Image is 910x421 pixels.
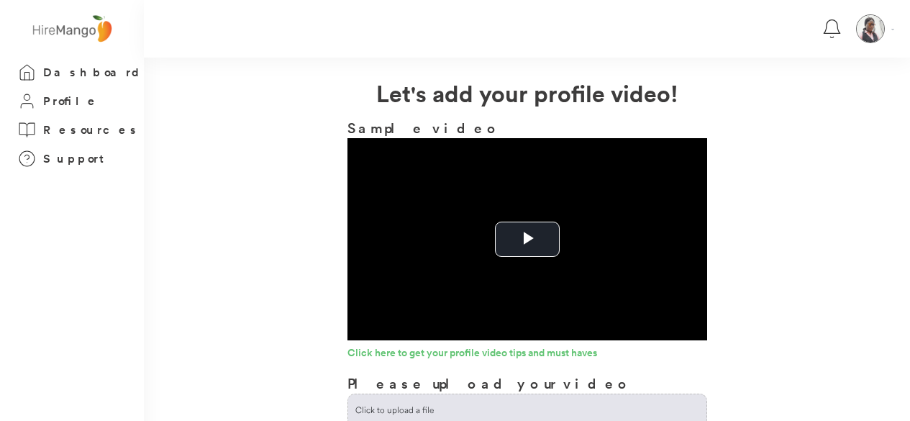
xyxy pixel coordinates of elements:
img: logo%20-%20hiremango%20gray.png [28,12,116,46]
h3: Please upload your video [347,373,632,394]
h3: Sample video [347,117,707,138]
h3: Support [43,150,111,168]
h3: Profile [43,92,99,110]
img: Vector [891,29,894,30]
a: Click here to get your profile video tips and must haves [347,348,707,362]
h3: Resources [43,121,140,139]
img: 1754680482439 [857,15,884,42]
div: Video Player [347,138,707,340]
h2: Let's add your profile video! [144,76,910,110]
h3: Dashboard [43,63,144,81]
